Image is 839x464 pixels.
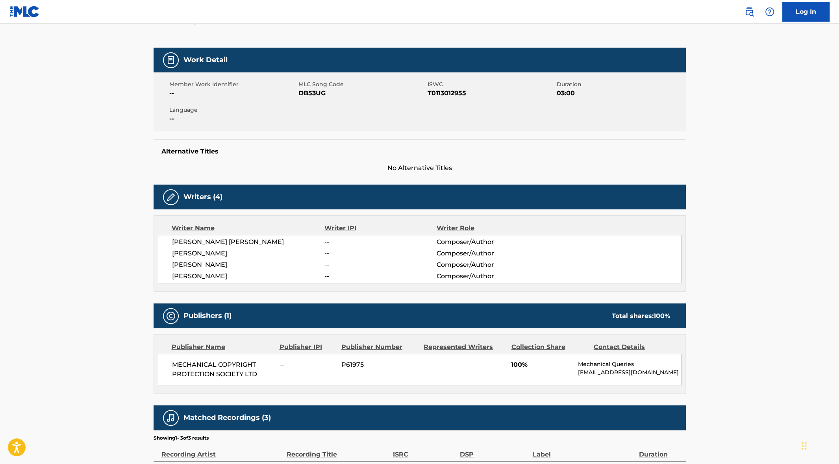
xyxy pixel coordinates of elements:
span: Composer/Author [437,260,539,270]
span: P61975 [341,360,418,370]
img: search [745,7,754,17]
span: -- [169,89,296,98]
span: Language [169,106,296,114]
a: Public Search [741,4,757,20]
div: DSP [460,442,528,459]
span: 100 % [654,312,670,320]
div: ISRC [393,442,456,459]
span: Composer/Author [437,237,539,247]
span: 100% [511,360,572,370]
span: [PERSON_NAME] [PERSON_NAME] [172,237,325,247]
div: Collection Share [511,342,587,352]
span: MECHANICAL COPYRIGHT PROTECTION SOCIETY LTD [172,360,274,379]
span: MLC Song Code [298,80,426,89]
h5: Alternative Titles [161,148,678,155]
div: Writer IPI [324,224,437,233]
div: Recording Title [287,442,389,459]
div: Contact Details [594,342,670,352]
div: Recording Artist [161,442,283,459]
h5: Publishers (1) [183,311,232,320]
div: Duration [639,442,682,459]
span: -- [169,114,296,124]
span: T0113012955 [428,89,555,98]
p: Mechanical Queries [578,360,681,368]
img: Publishers [166,311,176,321]
div: Publisher Name [172,342,274,352]
div: Help [762,4,778,20]
div: Drag [802,434,807,458]
div: Represented Writers [424,342,505,352]
div: Total shares: [612,311,670,321]
span: Member Work Identifier [169,80,296,89]
img: Work Detail [166,55,176,65]
div: Publisher IPI [280,342,335,352]
p: [EMAIL_ADDRESS][DOMAIN_NAME] [578,368,681,377]
img: help [765,7,774,17]
p: Showing 1 - 3 of 3 results [154,434,209,442]
span: No Alternative Titles [154,163,686,173]
h5: Matched Recordings (3) [183,413,271,422]
span: Duration [557,80,684,89]
img: Matched Recordings [166,413,176,423]
span: -- [324,260,436,270]
img: Writers [166,192,176,202]
div: Writer Name [172,224,325,233]
span: Composer/Author [437,272,539,281]
span: 03:00 [557,89,684,98]
h5: Writers (4) [183,192,222,201]
div: Label [532,442,635,459]
span: -- [324,272,436,281]
span: [PERSON_NAME] [172,260,325,270]
img: MLC Logo [9,6,40,17]
span: -- [324,237,436,247]
div: Writer Role [437,224,539,233]
span: ISWC [428,80,555,89]
span: [PERSON_NAME] [172,249,325,258]
span: -- [280,360,335,370]
span: Composer/Author [437,249,539,258]
span: -- [324,249,436,258]
div: Publisher Number [341,342,418,352]
h5: Work Detail [183,55,228,65]
span: [PERSON_NAME] [172,272,325,281]
iframe: Chat Widget [800,426,839,464]
a: Log In [782,2,830,22]
span: DB53UG [298,89,426,98]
